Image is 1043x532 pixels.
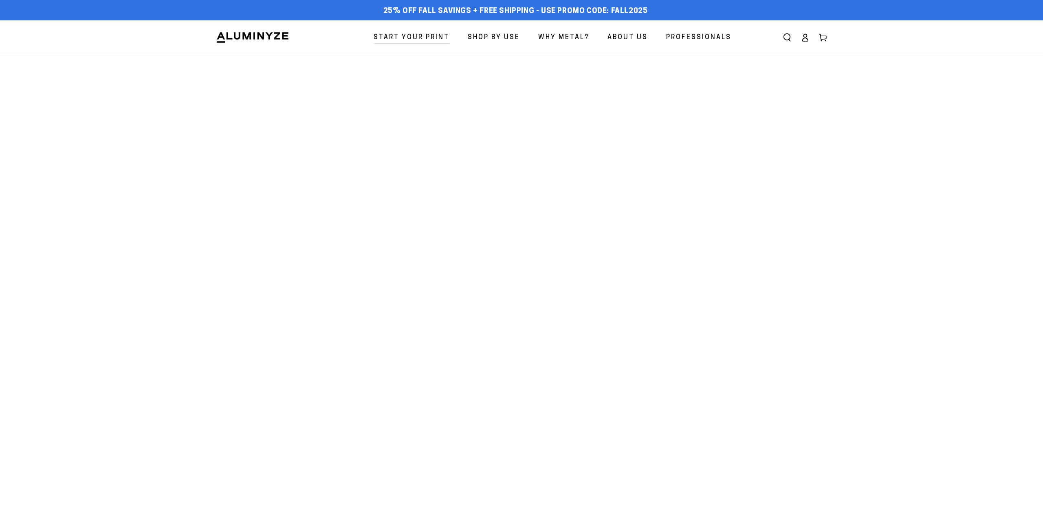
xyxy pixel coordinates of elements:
[538,32,589,44] span: Why Metal?
[383,7,648,16] span: 25% off FALL Savings + Free Shipping - Use Promo Code: FALL2025
[468,32,520,44] span: Shop By Use
[216,31,289,44] img: Aluminyze
[607,32,648,44] span: About Us
[601,27,654,49] a: About Us
[532,27,595,49] a: Why Metal?
[778,29,796,46] summary: Search our site
[462,27,526,49] a: Shop By Use
[660,27,737,49] a: Professionals
[374,32,449,44] span: Start Your Print
[367,27,455,49] a: Start Your Print
[666,32,731,44] span: Professionals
